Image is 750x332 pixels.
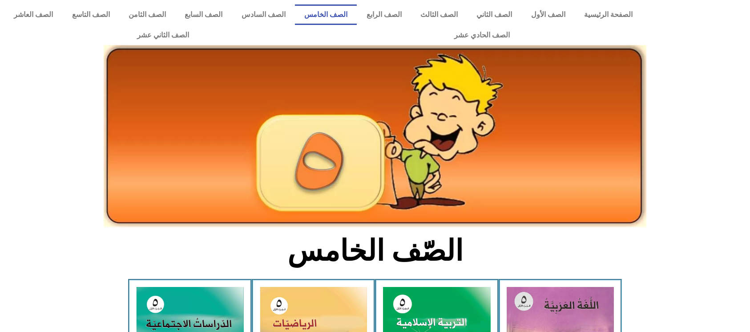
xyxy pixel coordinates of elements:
[4,4,62,25] a: الصف العاشر
[522,4,575,25] a: الصف الأول
[119,4,175,25] a: الصف الثامن
[4,25,322,45] a: الصف الثاني عشر
[411,4,467,25] a: الصف الثالث
[357,4,411,25] a: الصف الرابع
[467,4,521,25] a: الصف الثاني
[232,4,295,25] a: الصف السادس
[295,4,357,25] a: الصف الخامس
[228,234,522,268] h2: الصّف الخامس
[575,4,642,25] a: الصفحة الرئيسية
[62,4,119,25] a: الصف التاسع
[322,25,642,45] a: الصف الحادي عشر
[175,4,232,25] a: الصف السابع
